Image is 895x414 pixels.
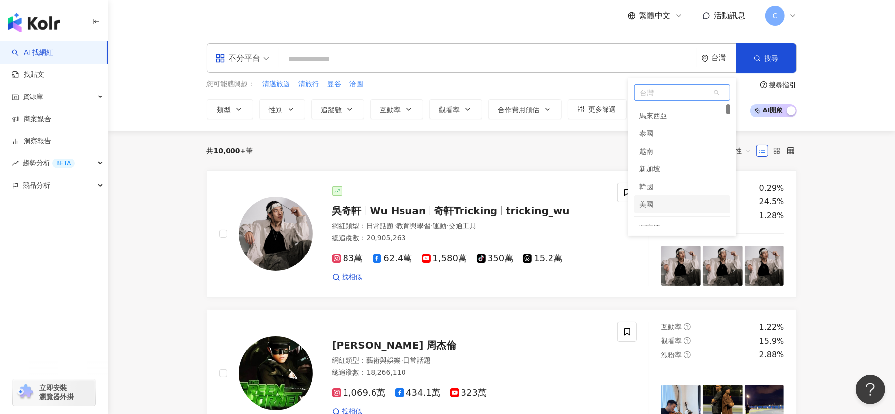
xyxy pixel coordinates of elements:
[661,323,682,331] span: 互動率
[332,339,457,351] span: [PERSON_NAME] 周杰倫
[207,99,253,119] button: 類型
[523,254,562,264] span: 15.2萬
[217,106,231,114] span: 類型
[856,375,885,404] iframe: Help Scout Beacon - Open
[12,160,19,167] span: rise
[332,254,363,264] span: 83萬
[367,222,394,230] span: 日常話題
[373,254,412,264] span: 62.4萬
[342,272,363,282] span: 找相似
[759,196,784,207] div: 24.5%
[39,383,74,401] span: 立即安裝 瀏覽器外掛
[684,351,691,358] span: question-circle
[634,107,730,125] div: 馬來西亞
[745,246,784,286] img: post-image
[239,336,313,410] img: KOL Avatar
[8,13,60,32] img: logo
[380,106,401,114] span: 互動率
[759,350,784,360] div: 2.88%
[765,54,779,62] span: 搜尋
[634,160,730,178] div: 新加坡
[327,79,342,90] button: 曼谷
[332,368,606,378] div: 總追蹤數 ： 18,266,110
[311,99,364,119] button: 追蹤數
[332,233,606,243] div: 總追蹤數 ： 20,905,263
[640,160,661,178] div: 新加坡
[332,222,606,231] div: 網紅類型 ：
[634,142,730,160] div: 越南
[403,356,431,364] span: 日常話題
[214,147,246,155] span: 10,000+
[446,222,448,230] span: ·
[262,79,291,90] button: 清邁旅遊
[332,388,386,398] span: 1,069.6萬
[589,105,616,113] span: 更多篩選
[640,107,667,125] div: 馬來西亞
[207,147,253,155] div: 共 筆
[23,174,50,196] span: 競品分析
[736,43,796,73] button: 搜尋
[701,55,709,62] span: environment
[449,222,476,230] span: 交通工具
[332,272,363,282] a: 找相似
[703,246,743,286] img: post-image
[477,254,513,264] span: 350萬
[207,79,255,89] span: 您可能感興趣：
[439,106,460,114] span: 觀看率
[661,351,682,359] span: 漲粉率
[215,50,260,66] div: 不分平台
[332,205,362,217] span: 吳奇軒
[488,99,562,119] button: 合作費用預估
[431,222,433,230] span: ·
[640,142,654,160] div: 越南
[634,219,730,237] div: 阿富汗
[712,54,736,62] div: 台灣
[395,388,440,398] span: 434.1萬
[759,336,784,347] div: 15.9%
[16,384,35,400] img: chrome extension
[640,219,661,237] div: 阿富汗
[684,323,691,330] span: question-circle
[568,99,627,119] button: 更多篩選
[759,183,784,193] div: 0.29%
[634,125,730,142] div: 泰國
[640,178,654,195] div: 韓國
[401,356,403,364] span: ·
[635,85,730,100] span: 台灣
[52,159,75,168] div: BETA
[298,79,320,90] button: 清旅行
[12,48,53,58] a: searchAI 找網紅
[640,195,654,213] div: 美國
[634,195,730,213] div: 美國
[433,222,446,230] span: 運動
[12,70,44,80] a: 找貼文
[759,210,784,221] div: 1.28%
[759,322,784,333] div: 1.22%
[396,222,431,230] span: 教育與學習
[684,337,691,344] span: question-circle
[13,379,95,406] a: chrome extension立即安裝 瀏覽器外掛
[12,114,51,124] a: 商案媒合
[207,170,797,298] a: KOL Avatar吳奇軒Wu Hsuan奇軒Trickingtricking_wu網紅類型：日常話題·教育與學習·運動·交通工具總追蹤數：20,905,26383萬62.4萬1,580萬350...
[506,205,570,217] span: tricking_wu
[429,99,482,119] button: 觀看率
[321,106,342,114] span: 追蹤數
[23,152,75,174] span: 趨勢分析
[367,356,401,364] span: 藝術與娛樂
[370,99,423,119] button: 互動率
[773,10,778,21] span: C
[434,205,497,217] span: 奇軒Tricking
[349,79,364,90] button: 洽圖
[259,99,305,119] button: 性別
[269,106,283,114] span: 性別
[422,254,467,264] span: 1,580萬
[498,106,540,114] span: 合作費用預估
[714,11,746,20] span: 活動訊息
[23,86,43,108] span: 資源庫
[760,81,767,88] span: question-circle
[639,10,671,21] span: 繁體中文
[299,79,319,89] span: 清旅行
